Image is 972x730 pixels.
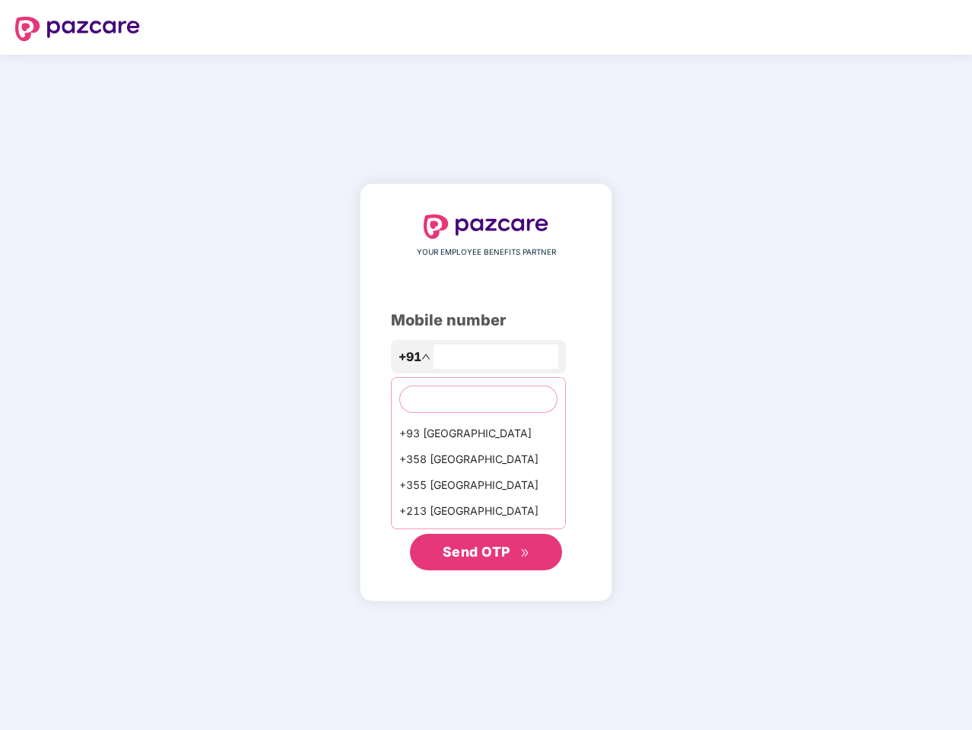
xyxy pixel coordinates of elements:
img: logo [15,17,140,41]
span: up [421,352,430,361]
span: double-right [520,548,530,558]
img: logo [424,214,548,239]
div: +93 [GEOGRAPHIC_DATA] [392,421,565,446]
span: +91 [399,348,421,367]
div: +1684 AmericanSamoa [392,524,565,550]
button: Send OTPdouble-right [410,534,562,570]
span: Send OTP [443,544,510,560]
div: +213 [GEOGRAPHIC_DATA] [392,498,565,524]
div: +358 [GEOGRAPHIC_DATA] [392,446,565,472]
div: +355 [GEOGRAPHIC_DATA] [392,472,565,498]
span: YOUR EMPLOYEE BENEFITS PARTNER [417,246,556,259]
div: Mobile number [391,309,581,332]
